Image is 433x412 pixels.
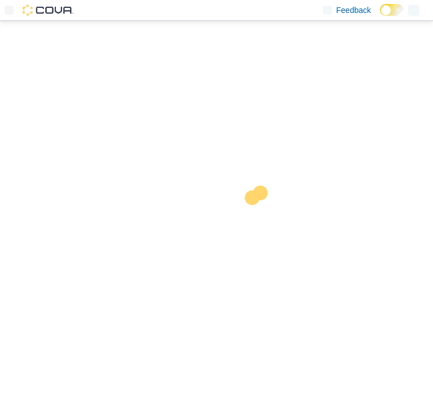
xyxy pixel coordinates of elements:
img: cova-loader [217,177,301,262]
img: Cova [23,5,73,16]
input: Dark Mode [380,4,404,16]
span: Feedback [336,5,371,16]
